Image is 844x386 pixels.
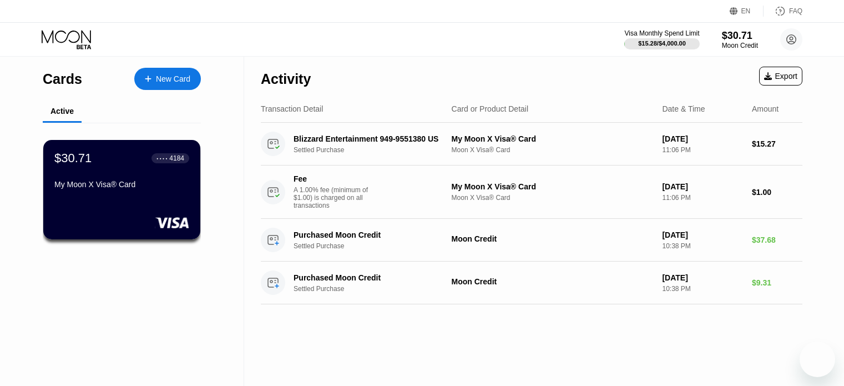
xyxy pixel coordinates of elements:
div: $9.31 [752,278,802,287]
div: FAQ [764,6,802,17]
div: My Moon X Visa® Card [452,182,654,191]
div: Transaction Detail [261,104,323,113]
div: Purchased Moon CreditSettled PurchaseMoon Credit[DATE]10:38 PM$9.31 [261,262,802,304]
div: $15.27 [752,139,802,148]
div: Activity [261,71,311,87]
div: A 1.00% fee (minimum of $1.00) is charged on all transactions [294,186,377,209]
div: 11:06 PM [662,146,743,154]
div: $37.68 [752,235,802,244]
div: Moon Credit [452,234,654,243]
div: Settled Purchase [294,242,457,250]
div: EN [730,6,764,17]
div: My Moon X Visa® Card [452,134,654,143]
div: Card or Product Detail [452,104,529,113]
div: Purchased Moon CreditSettled PurchaseMoon Credit[DATE]10:38 PM$37.68 [261,219,802,262]
div: Date & Time [662,104,705,113]
div: Visa Monthly Spend Limit [624,29,699,37]
div: My Moon X Visa® Card [54,180,189,189]
div: New Card [156,74,190,84]
div: FAQ [789,7,802,15]
div: Moon Credit [452,277,654,286]
div: Settled Purchase [294,285,457,293]
div: ● ● ● ● [156,157,168,160]
div: Settled Purchase [294,146,457,154]
div: [DATE] [662,273,743,282]
div: Purchased Moon Credit [294,230,446,239]
div: $30.71● ● ● ●4184My Moon X Visa® Card [43,140,200,239]
div: Visa Monthly Spend Limit$15.28/$4,000.00 [624,29,699,49]
div: [DATE] [662,230,743,239]
div: Active [50,107,74,116]
div: Fee [294,174,371,183]
div: 10:38 PM [662,285,743,293]
div: Moon Credit [722,42,758,49]
div: Export [759,67,802,86]
div: Amount [752,104,779,113]
div: 4184 [169,154,184,162]
div: Blizzard Entertainment 949-9551380 US [294,134,446,143]
div: 11:06 PM [662,194,743,202]
div: Export [764,72,797,81]
div: $30.71Moon Credit [722,30,758,49]
div: Blizzard Entertainment 949-9551380 USSettled PurchaseMy Moon X Visa® CardMoon X Visa® Card[DATE]1... [261,123,802,166]
div: 10:38 PM [662,242,743,250]
div: $30.71 [722,30,758,42]
div: Moon X Visa® Card [452,194,654,202]
div: [DATE] [662,134,743,143]
div: $30.71 [54,151,92,166]
div: Purchased Moon Credit [294,273,446,282]
div: EN [741,7,751,15]
div: [DATE] [662,182,743,191]
div: FeeA 1.00% fee (minimum of $1.00) is charged on all transactionsMy Moon X Visa® CardMoon X Visa® ... [261,166,802,219]
div: Cards [43,71,82,87]
iframe: Bouton de lancement de la fenêtre de messagerie [800,342,835,377]
div: $15.28 / $4,000.00 [638,40,686,47]
div: Moon X Visa® Card [452,146,654,154]
div: $1.00 [752,188,802,197]
div: New Card [134,68,201,90]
